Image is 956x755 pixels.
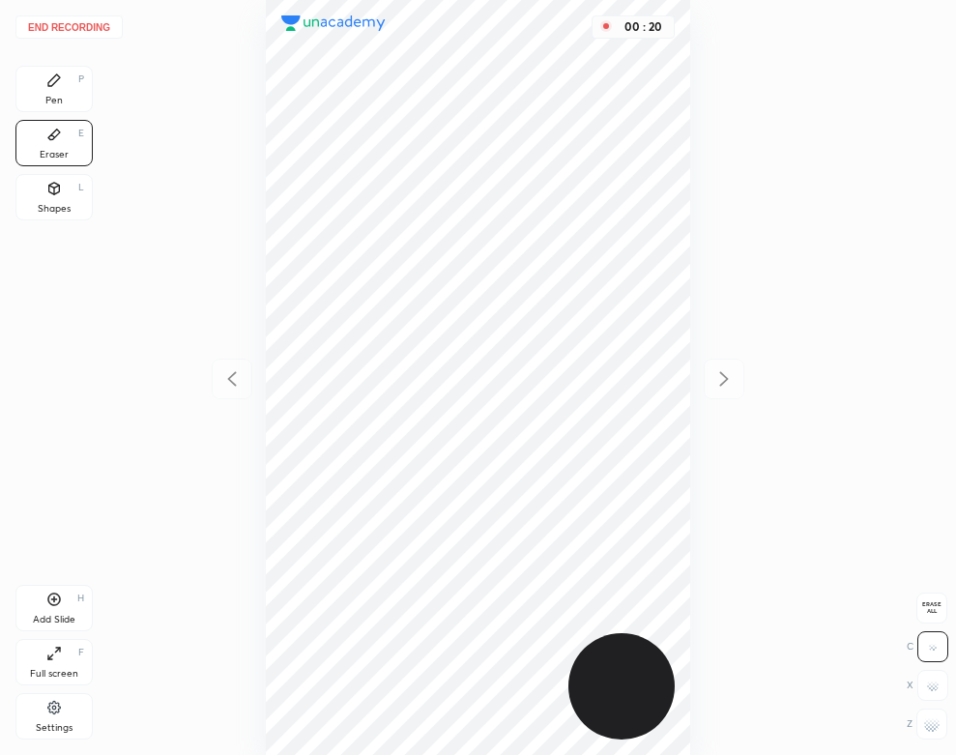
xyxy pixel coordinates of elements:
[45,96,63,105] div: Pen
[281,15,386,31] img: logo.38c385cc.svg
[40,150,69,160] div: Eraser
[38,204,71,214] div: Shapes
[15,15,123,39] button: End recording
[33,615,75,624] div: Add Slide
[907,670,948,701] div: X
[78,74,84,84] div: P
[907,631,948,662] div: C
[36,723,72,733] div: Settings
[78,183,84,192] div: L
[620,20,666,34] div: 00 : 20
[78,648,84,657] div: F
[77,594,84,603] div: H
[30,669,78,679] div: Full screen
[907,709,947,740] div: Z
[78,129,84,138] div: E
[917,601,946,615] span: Erase all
